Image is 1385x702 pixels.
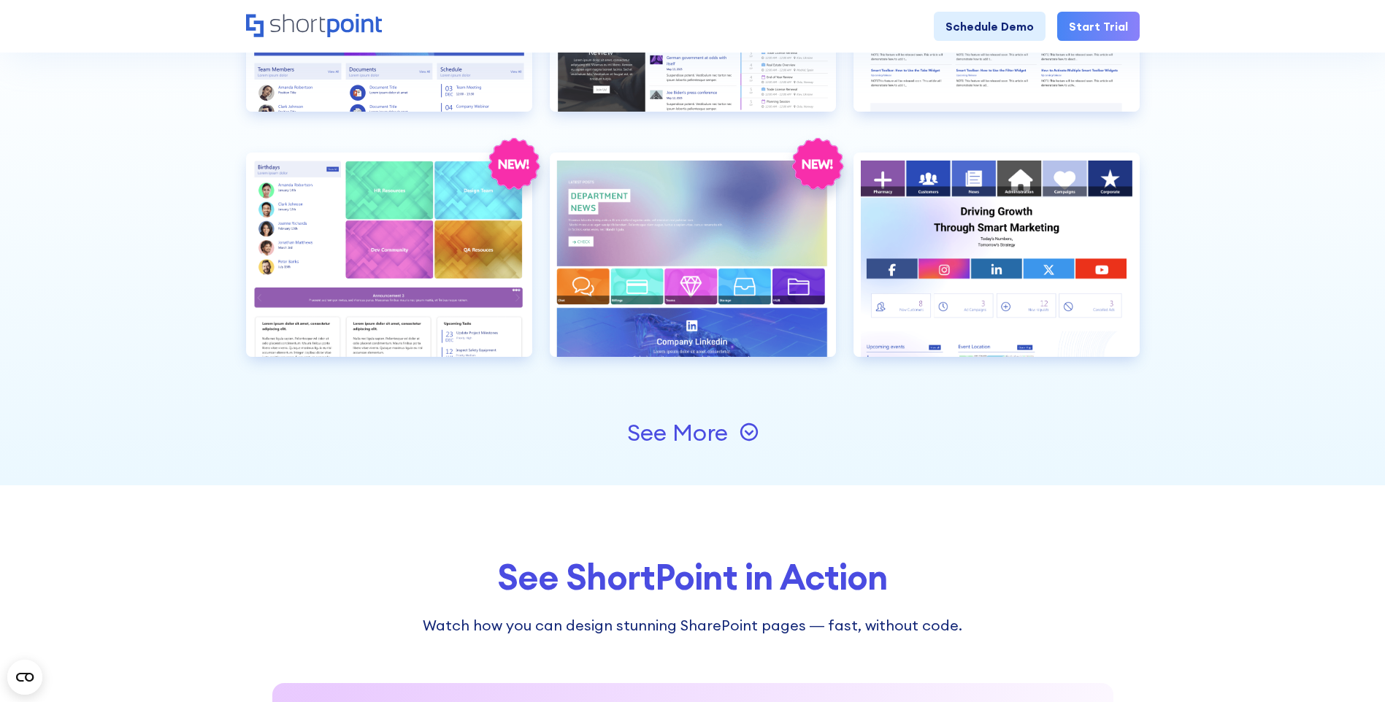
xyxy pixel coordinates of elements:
button: Open CMP widget [7,660,42,695]
div: See More [627,421,728,444]
div: See ShortPoint in Action [246,558,1140,597]
a: Start Trial [1057,12,1140,41]
a: Marketing 1 [853,153,1140,380]
iframe: Chat Widget [1122,533,1385,702]
a: Knowledge Portal 2 [246,153,532,380]
div: Watch how you can design stunning SharePoint pages — fast, without code. [406,614,979,636]
a: Knowledge Portal 3 [550,153,836,380]
a: Home [246,14,382,39]
a: Schedule Demo [934,12,1046,41]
